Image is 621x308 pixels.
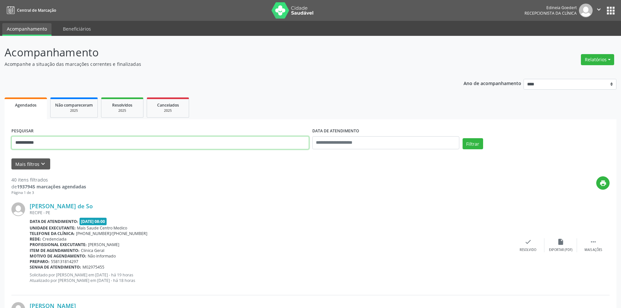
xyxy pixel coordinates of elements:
i: print [599,180,607,187]
span: Cancelados [157,102,179,108]
b: Rede: [30,236,41,242]
div: 2025 [55,108,93,113]
button: apps [605,5,616,16]
span: M02975455 [82,264,104,270]
p: Solicitado por [PERSON_NAME] em [DATE] - há 19 horas Atualizado por [PERSON_NAME] em [DATE] - há ... [30,272,512,283]
b: Data de atendimento: [30,219,78,224]
img: img [579,4,593,17]
i:  [590,238,597,245]
span: [DATE] 08:00 [80,218,107,225]
span: Não compareceram [55,102,93,108]
button:  [593,4,605,17]
span: [PHONE_NUMBER]/[PHONE_NUMBER] [76,231,147,236]
span: Credenciada [42,236,67,242]
a: Beneficiários [58,23,96,35]
div: Página 1 de 3 [11,190,86,196]
span: Recepcionista da clínica [525,10,577,16]
strong: 1937945 marcações agendadas [17,183,86,190]
a: Central de Marcação [5,5,56,16]
label: PESQUISAR [11,126,34,136]
i: check [525,238,532,245]
span: 558131814297 [51,259,78,264]
button: Mais filtroskeyboard_arrow_down [11,158,50,170]
a: Acompanhamento [2,23,52,36]
p: Ano de acompanhamento [464,79,521,87]
p: Acompanhamento [5,44,433,61]
span: Central de Marcação [17,7,56,13]
b: Preparo: [30,259,50,264]
span: Clinica Geral [81,248,104,253]
div: Mais ações [584,248,602,252]
div: RECIFE - PE [30,210,512,215]
div: Exportar (PDF) [549,248,572,252]
div: de [11,183,86,190]
div: 40 itens filtrados [11,176,86,183]
b: Item de agendamento: [30,248,80,253]
div: 2025 [106,108,139,113]
div: 2025 [152,108,184,113]
div: Edineia Goedert [525,5,577,10]
a: [PERSON_NAME] de So [30,202,93,210]
button: Relatórios [581,54,614,65]
span: Não informado [88,253,116,259]
i: insert_drive_file [557,238,564,245]
i:  [595,6,602,13]
span: Resolvidos [112,102,132,108]
i: keyboard_arrow_down [39,160,47,168]
button: print [596,176,610,190]
div: Resolvido [520,248,536,252]
button: Filtrar [463,138,483,149]
img: img [11,202,25,216]
span: [PERSON_NAME] [88,242,119,247]
b: Motivo de agendamento: [30,253,86,259]
span: Agendados [15,102,37,108]
label: DATA DE ATENDIMENTO [312,126,359,136]
span: Mais Saude Centro Medico [77,225,127,231]
p: Acompanhe a situação das marcações correntes e finalizadas [5,61,433,67]
b: Senha de atendimento: [30,264,81,270]
b: Profissional executante: [30,242,87,247]
b: Unidade executante: [30,225,76,231]
b: Telefone da clínica: [30,231,75,236]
